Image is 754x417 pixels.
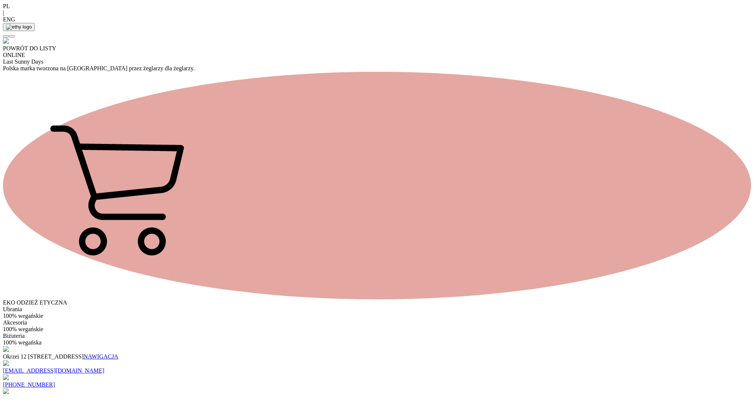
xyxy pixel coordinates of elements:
[3,313,751,319] div: 100% wegańskie
[3,45,56,51] label: POWRÓT DO LISTY
[6,24,32,30] img: ethy logo
[3,353,84,360] span: Okrzei 12 [STREET_ADDRESS]
[84,353,118,360] a: NAWIGACJA
[3,72,240,298] img: 60f12d05af066959d3b70d27
[3,374,9,380] img: icon-phone.svg
[3,3,751,10] div: PL
[3,333,751,339] div: Biżuteria
[3,367,104,374] a: [EMAIL_ADDRESS][DOMAIN_NAME]
[3,299,751,306] div: EKO ODZIEŻ ETYCZNA
[3,360,9,366] img: icon-email.svg
[3,10,751,16] div: |
[3,38,9,44] img: logo_e.png
[3,346,9,352] img: icon-location.svg
[3,58,751,65] div: Last Sunny Days
[3,52,25,58] span: ONLINE
[3,65,751,72] div: Polska marka tworzona na [GEOGRAPHIC_DATA] przez żeglarzy dla żeglarzy.
[3,306,751,313] div: Ubrania
[3,388,9,394] img: edit.png
[3,16,751,23] div: ENG
[3,381,55,388] a: [PHONE_NUMBER]
[3,319,751,326] div: Akcesoria
[3,326,751,333] div: 100% wegańskie
[3,339,751,346] div: 100% wegańska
